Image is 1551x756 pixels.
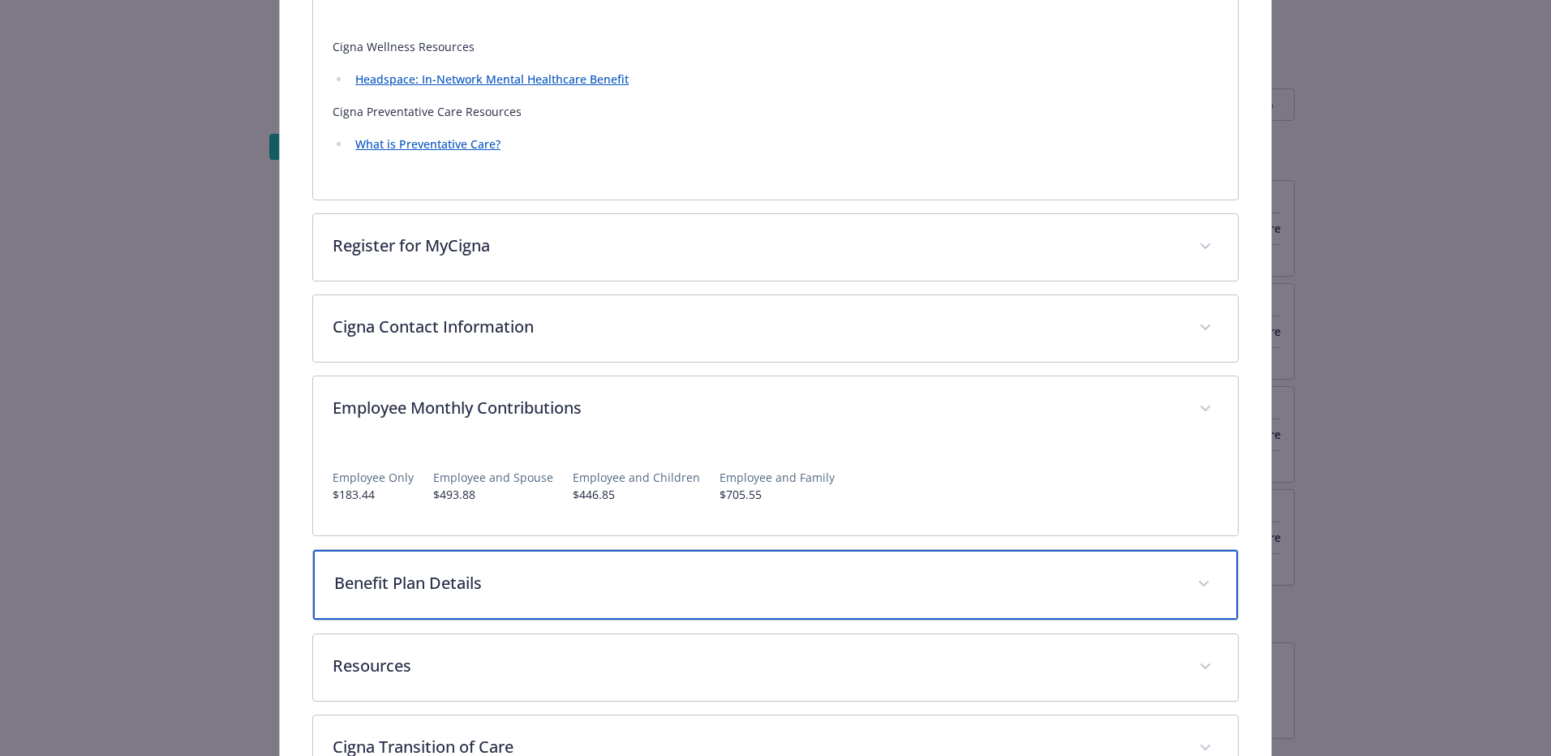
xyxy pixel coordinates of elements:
[313,295,1238,362] div: Cigna Contact Information
[313,634,1238,701] div: Resources
[333,37,1218,57] p: Cigna Wellness Resources
[333,486,414,503] p: $183.44
[333,102,1218,122] p: Cigna Preventative Care Resources
[313,11,1238,200] div: Cigna Link Resources
[573,469,700,486] p: Employee and Children
[333,315,1179,339] p: Cigna Contact Information
[720,486,835,503] p: $705.55
[313,214,1238,281] div: Register for MyCigna
[333,396,1179,420] p: Employee Monthly Contributions
[433,469,553,486] p: Employee and Spouse
[313,443,1238,535] div: Employee Monthly Contributions
[355,71,629,87] a: Headspace: In-Network Mental Healthcare Benefit
[313,550,1238,620] div: Benefit Plan Details
[355,136,501,152] a: What is Preventative Care?
[573,486,700,503] p: $446.85
[433,486,553,503] p: $493.88
[333,234,1179,258] p: Register for MyCigna
[720,469,835,486] p: Employee and Family
[333,469,414,486] p: Employee Only
[334,571,1178,595] p: Benefit Plan Details
[333,654,1179,678] p: Resources
[313,376,1238,443] div: Employee Monthly Contributions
